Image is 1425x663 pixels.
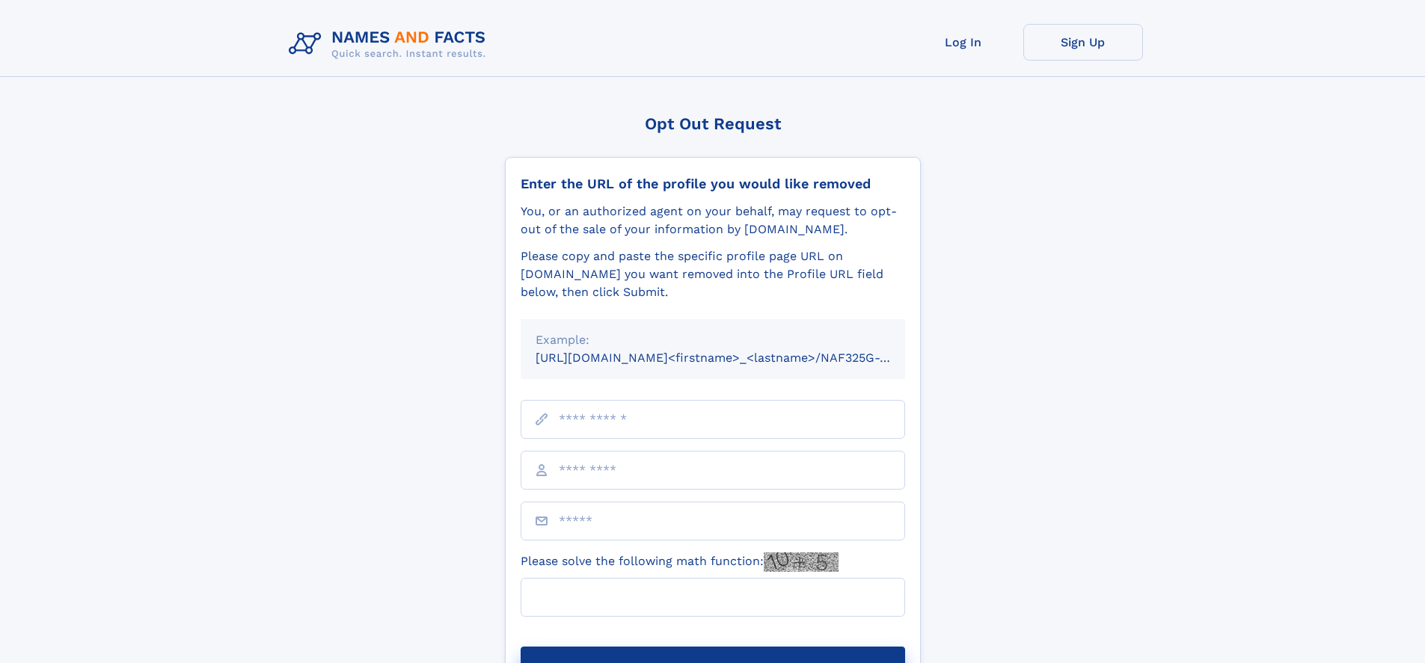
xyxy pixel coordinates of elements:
[505,114,921,133] div: Opt Out Request
[521,247,905,301] div: Please copy and paste the specific profile page URL on [DOMAIN_NAME] you want removed into the Pr...
[521,176,905,192] div: Enter the URL of the profile you would like removed
[904,24,1023,61] a: Log In
[1023,24,1143,61] a: Sign Up
[536,351,934,365] small: [URL][DOMAIN_NAME]<firstname>_<lastname>/NAF325G-xxxxxxxx
[521,552,839,572] label: Please solve the following math function:
[521,203,905,238] div: You, or an authorized agent on your behalf, may request to opt-out of the sale of your informatio...
[283,24,498,64] img: Logo Names and Facts
[536,331,890,349] div: Example:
